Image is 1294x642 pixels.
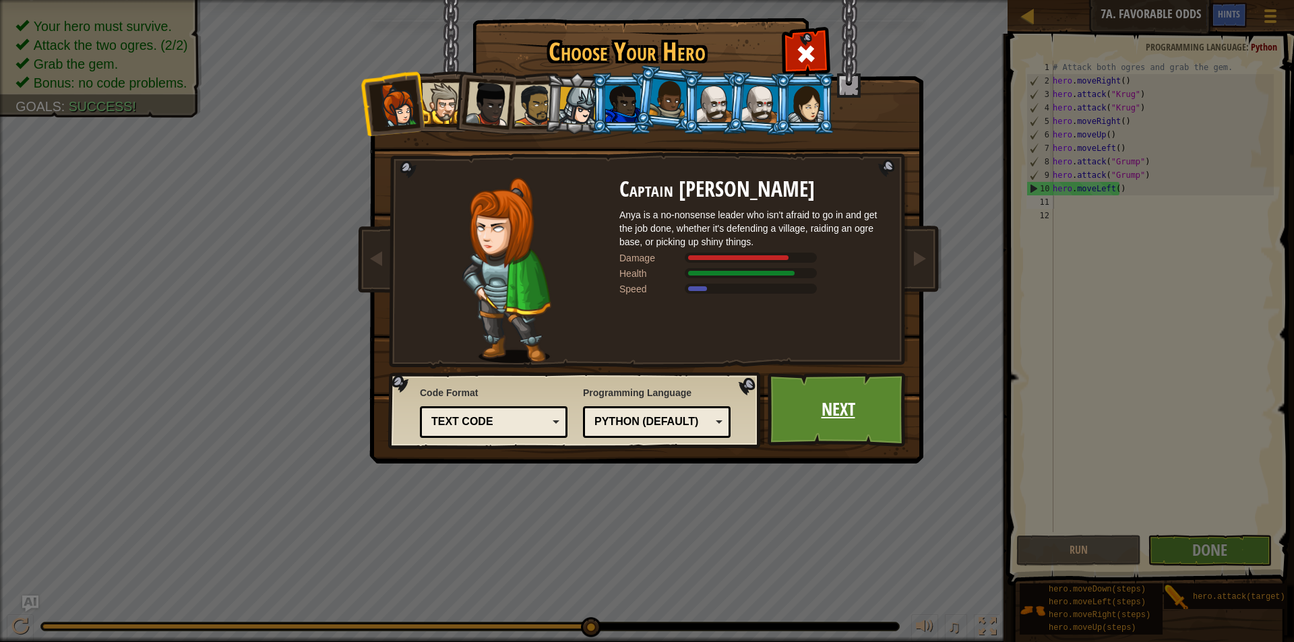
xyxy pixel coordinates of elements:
div: Anya is a no-nonsense leader who isn't afraid to go in and get the job done, whether it's defendi... [619,208,889,249]
div: Deals 120% of listed Warrior weapon damage. [619,251,889,265]
a: Next [768,373,908,447]
li: Arryn Stonewall [634,65,700,132]
li: Hattori Hanzō [544,71,608,136]
li: Alejandro the Duelist [499,72,561,135]
li: Okar Stompfoot [683,73,743,134]
img: captain-pose.png [462,178,551,363]
div: Speed [619,282,687,296]
li: Okar Stompfoot [727,71,791,136]
h1: Choose Your Hero [475,38,778,66]
div: Gains 140% of listed Warrior armor health. [619,267,889,280]
li: Illia Shieldsmith [774,73,835,134]
span: Programming Language [583,386,731,399]
li: Sir Tharin Thunderfist [408,71,468,132]
div: Damage [619,251,687,265]
div: Moves at 6 meters per second. [619,282,889,296]
div: Health [619,267,687,280]
div: Python (Default) [594,414,711,430]
li: Lady Ida Justheart [451,68,517,134]
li: Gordon the Stalwart [591,73,652,134]
div: Text code [431,414,548,430]
li: Captain Anya Weston [359,70,425,136]
span: Code Format [420,386,567,399]
h2: Captain [PERSON_NAME] [619,178,889,201]
img: language-selector-background.png [388,373,764,449]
